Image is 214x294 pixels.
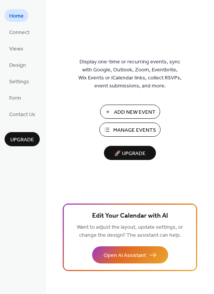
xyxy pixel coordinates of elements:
[78,58,182,90] span: Display one-time or recurring events, sync with Google, Outlook, Zoom, Eventbrite, Wix Events or ...
[5,91,26,104] a: Form
[5,108,40,120] a: Contact Us
[5,9,28,22] a: Home
[5,75,34,87] a: Settings
[9,94,21,102] span: Form
[9,61,26,69] span: Design
[114,108,156,116] span: Add New Event
[109,149,151,159] span: 🚀 Upgrade
[9,12,24,20] span: Home
[92,211,168,221] span: Edit Your Calendar with AI
[5,26,34,38] a: Connect
[9,45,23,53] span: Views
[113,126,156,134] span: Manage Events
[9,29,29,37] span: Connect
[5,58,31,71] a: Design
[99,123,160,137] button: Manage Events
[5,132,40,146] button: Upgrade
[5,42,28,55] a: Views
[92,246,168,263] button: Open AI Assistant
[9,111,35,119] span: Contact Us
[10,136,34,144] span: Upgrade
[77,222,183,241] span: Want to adjust the layout, update settings, or change the design? The assistant can help.
[104,252,146,260] span: Open AI Assistant
[9,78,29,86] span: Settings
[104,146,156,160] button: 🚀 Upgrade
[100,105,160,119] button: Add New Event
